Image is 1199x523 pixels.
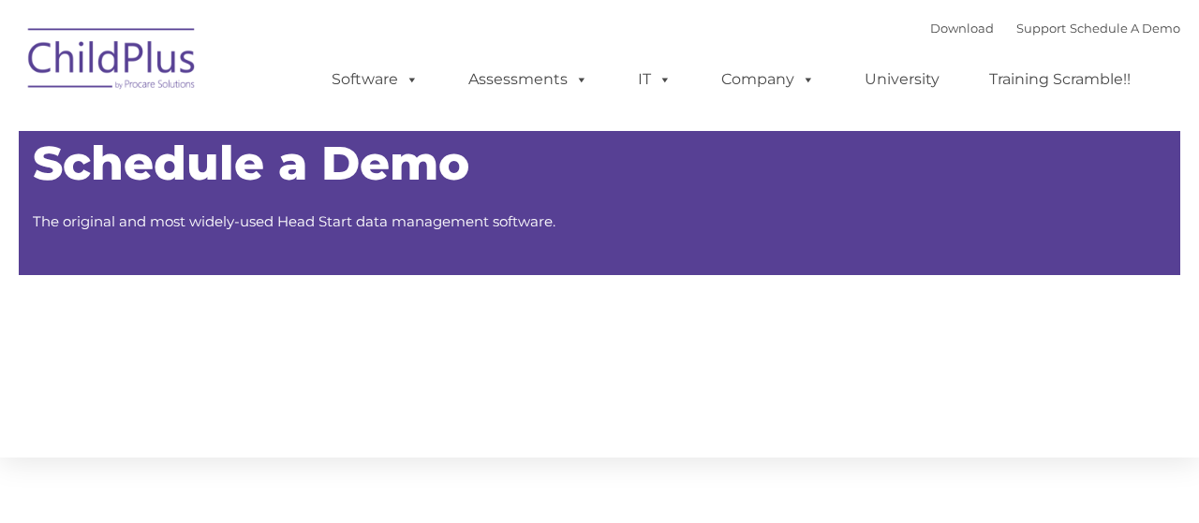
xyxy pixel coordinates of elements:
[619,61,690,98] a: IT
[970,61,1149,98] a: Training Scramble!!
[930,21,1180,36] font: |
[313,61,437,98] a: Software
[1070,21,1180,36] a: Schedule A Demo
[450,61,607,98] a: Assessments
[846,61,958,98] a: University
[1016,21,1066,36] a: Support
[33,212,555,230] span: The original and most widely-used Head Start data management software.
[930,21,994,36] a: Download
[33,135,469,192] span: Schedule a Demo
[703,61,834,98] a: Company
[19,15,206,109] img: ChildPlus by Procare Solutions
